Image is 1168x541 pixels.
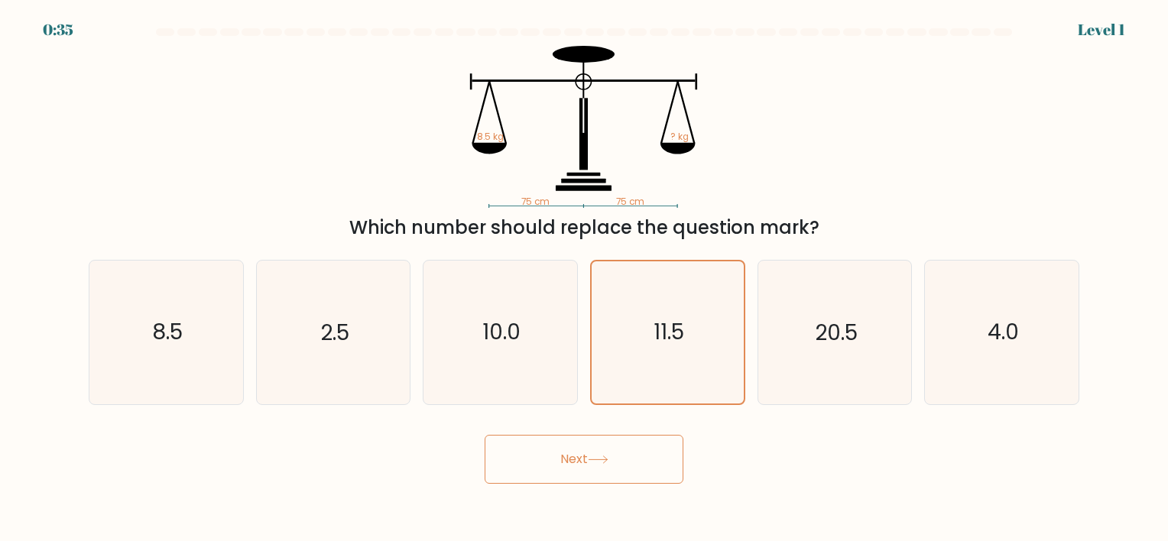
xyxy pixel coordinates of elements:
[483,318,521,348] text: 10.0
[988,318,1019,348] text: 4.0
[43,18,73,41] div: 0:35
[320,318,349,348] text: 2.5
[1078,18,1125,41] div: Level 1
[617,196,645,208] tspan: 75 cm
[671,131,689,143] tspan: ? kg
[152,318,183,348] text: 8.5
[485,435,683,484] button: Next
[654,318,684,348] text: 11.5
[98,214,1070,241] div: Which number should replace the question mark?
[477,131,504,143] tspan: 8.5 kg
[522,196,550,208] tspan: 75 cm
[815,318,858,348] text: 20.5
